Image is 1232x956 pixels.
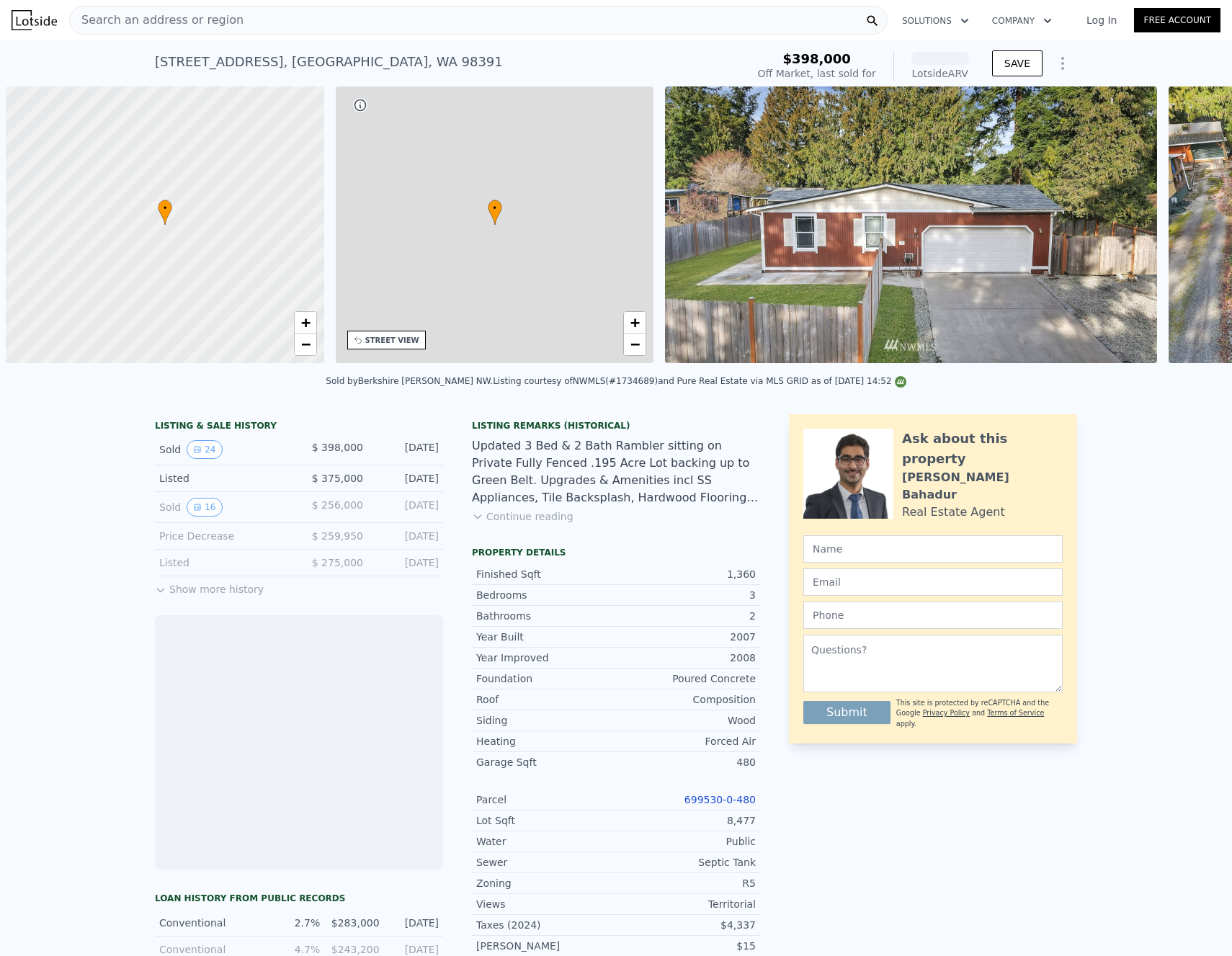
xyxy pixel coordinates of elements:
[665,86,1157,363] img: Sale: 125586565 Parcel: 100688814
[312,499,363,511] span: $ 256,000
[758,66,876,81] div: Off Market, last sold for
[476,918,616,932] div: Taxes (2024)
[616,567,756,581] div: 1,360
[269,916,320,930] div: 2.7%
[329,916,379,930] div: $283,000
[616,713,756,728] div: Wood
[616,671,756,686] div: Poured Concrete
[890,8,981,34] button: Solutions
[981,8,1063,34] button: Company
[476,897,616,911] div: Views
[902,504,1005,521] div: Real Estate Agent
[987,709,1044,717] a: Terms of Service
[896,698,1063,729] div: This site is protected by reCAPTCHA and the Google and apply.
[616,755,756,769] div: 480
[1048,49,1077,78] button: Show Options
[159,555,287,570] div: Listed
[616,588,756,602] div: 3
[803,602,1063,629] input: Phone
[616,834,756,849] div: Public
[159,498,287,517] div: Sold
[616,855,756,870] div: Septic Tank
[476,939,616,953] div: [PERSON_NAME]
[923,709,970,717] a: Privacy Policy
[300,335,310,353] span: −
[472,509,573,524] button: Continue reading
[476,876,616,890] div: Zoning
[624,334,646,355] a: Zoom out
[476,567,616,581] div: Finished Sqft
[616,630,756,644] div: 2007
[1134,8,1220,32] a: Free Account
[476,734,616,749] div: Heating
[992,50,1043,76] button: SAVE
[159,916,261,930] div: Conventional
[187,440,222,459] button: View historical data
[375,555,439,570] div: [DATE]
[476,855,616,870] div: Sewer
[187,498,222,517] button: View historical data
[902,429,1063,469] div: Ask about this property
[616,813,756,828] div: 8,477
[803,568,1063,596] input: Email
[476,813,616,828] div: Lot Sqft
[911,66,969,81] div: Lotside ARV
[312,473,363,484] span: $ 375,000
[476,671,616,686] div: Foundation
[488,202,502,215] span: •
[684,794,756,805] a: 699530-0-480
[902,469,1063,504] div: [PERSON_NAME] Bahadur
[158,202,172,215] span: •
[155,420,443,434] div: LISTING & SALE HISTORY
[476,834,616,849] div: Water
[326,376,493,386] div: Sold by Berkshire [PERSON_NAME] NW .
[803,701,890,724] button: Submit
[295,312,316,334] a: Zoom in
[70,12,244,29] span: Search an address or region
[488,200,502,225] div: •
[616,939,756,953] div: $15
[159,529,287,543] div: Price Decrease
[159,471,287,486] div: Listed
[312,442,363,453] span: $ 398,000
[476,755,616,769] div: Garage Sqft
[155,52,503,72] div: [STREET_ADDRESS] , [GEOGRAPHIC_DATA] , WA 98391
[803,535,1063,563] input: Name
[616,692,756,707] div: Composition
[375,498,439,517] div: [DATE]
[312,530,363,542] span: $ 259,950
[476,692,616,707] div: Roof
[630,313,640,331] span: +
[375,440,439,459] div: [DATE]
[476,792,616,807] div: Parcel
[616,918,756,932] div: $4,337
[476,651,616,665] div: Year Improved
[472,437,760,506] div: Updated 3 Bed & 2 Bath Rambler sitting on Private Fully Fenced .195 Acre Lot backing up to Green ...
[624,312,646,334] a: Zoom in
[375,529,439,543] div: [DATE]
[616,897,756,911] div: Territorial
[476,630,616,644] div: Year Built
[300,313,310,331] span: +
[616,651,756,665] div: 2008
[476,713,616,728] div: Siding
[155,576,264,597] button: Show more history
[295,334,316,355] a: Zoom out
[388,916,439,930] div: [DATE]
[616,734,756,749] div: Forced Air
[616,609,756,623] div: 2
[493,376,906,386] div: Listing courtesy of NWMLS (#1734689) and Pure Real Estate via MLS GRID as of [DATE] 14:52
[630,335,640,353] span: −
[158,200,172,225] div: •
[782,51,851,66] span: $398,000
[472,420,760,432] div: Listing Remarks (Historical)
[155,893,443,904] div: Loan history from public records
[1069,13,1134,27] a: Log In
[616,876,756,890] div: R5
[476,588,616,602] div: Bedrooms
[312,557,363,568] span: $ 275,000
[365,335,419,346] div: STREET VIEW
[895,376,906,388] img: NWMLS Logo
[159,440,287,459] div: Sold
[472,547,760,558] div: Property details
